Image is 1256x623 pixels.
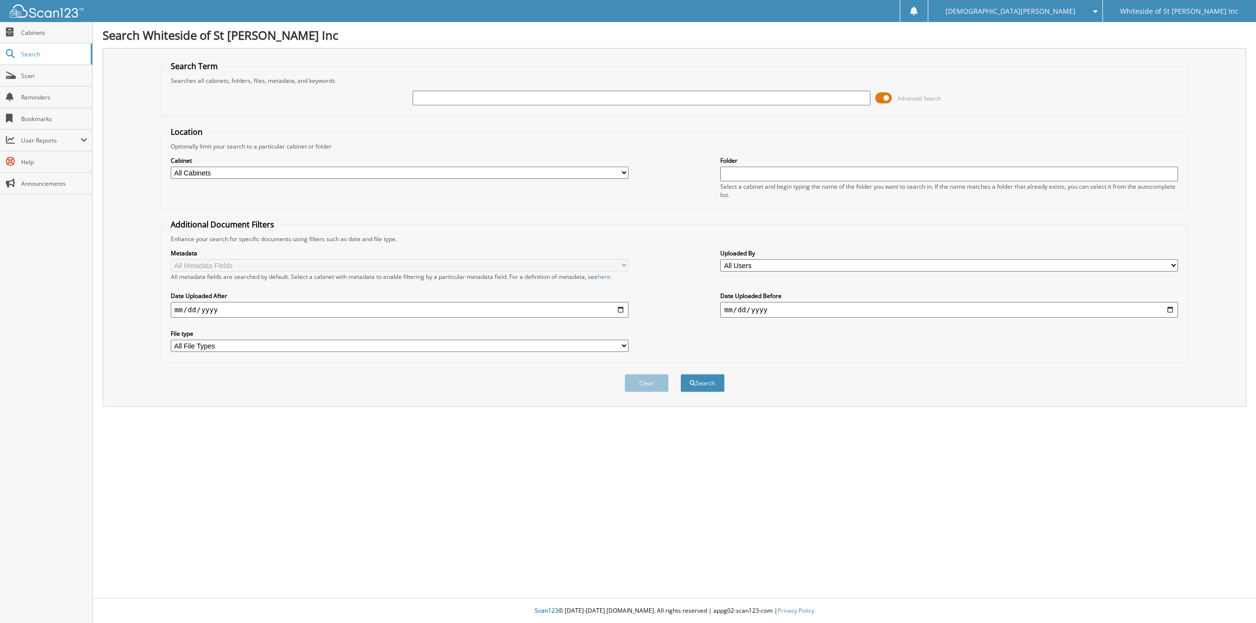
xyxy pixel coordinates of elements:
label: Folder [720,156,1178,165]
span: Announcements [21,179,87,188]
legend: Search Term [166,61,223,72]
h1: Search Whiteside of St [PERSON_NAME] Inc [103,27,1246,43]
div: Searches all cabinets, folders, files, metadata, and keywords [166,76,1183,85]
label: Metadata [171,249,628,257]
label: Date Uploaded After [171,292,628,300]
div: All metadata fields are searched by default. Select a cabinet with metadata to enable filtering b... [171,273,628,281]
div: Optionally limit your search to a particular cabinet or folder [166,142,1183,150]
span: Search [21,50,86,58]
label: Cabinet [171,156,628,165]
span: Scan123 [535,606,558,615]
button: Search [680,374,725,392]
span: Scan [21,72,87,80]
span: Bookmarks [21,115,87,123]
label: Date Uploaded Before [720,292,1178,300]
span: User Reports [21,136,80,145]
button: Clear [625,374,669,392]
span: Cabinets [21,28,87,37]
div: © [DATE]-[DATE] [DOMAIN_NAME]. All rights reserved | appg02-scan123-com | [93,599,1256,623]
label: File type [171,329,628,338]
span: Help [21,158,87,166]
label: Uploaded By [720,249,1178,257]
div: Enhance your search for specific documents using filters such as date and file type. [166,235,1183,243]
img: scan123-logo-white.svg [10,4,83,18]
span: Advanced Search [897,95,941,102]
a: Privacy Policy [778,606,814,615]
span: Whiteside of St [PERSON_NAME] Inc [1120,8,1238,14]
a: here [598,273,610,281]
input: start [171,302,628,318]
span: Reminders [21,93,87,101]
span: [DEMOGRAPHIC_DATA][PERSON_NAME] [945,8,1075,14]
legend: Additional Document Filters [166,219,279,230]
div: Select a cabinet and begin typing the name of the folder you want to search in. If the name match... [720,182,1178,199]
input: end [720,302,1178,318]
legend: Location [166,126,208,137]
